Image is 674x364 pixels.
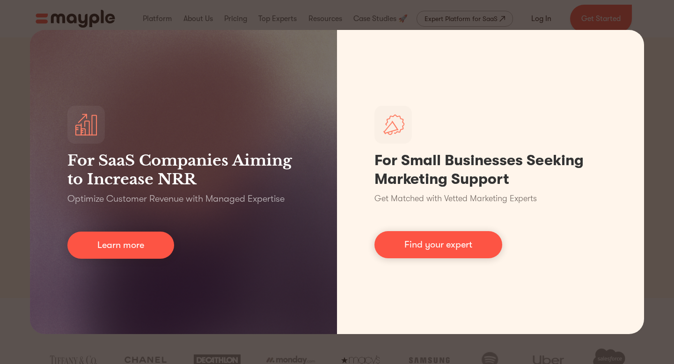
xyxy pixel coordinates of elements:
a: Find your expert [374,231,502,258]
p: Get Matched with Vetted Marketing Experts [374,192,537,205]
h3: For SaaS Companies Aiming to Increase NRR [67,151,300,189]
h1: For Small Businesses Seeking Marketing Support [374,151,607,189]
a: Learn more [67,232,174,259]
p: Optimize Customer Revenue with Managed Expertise [67,192,285,205]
